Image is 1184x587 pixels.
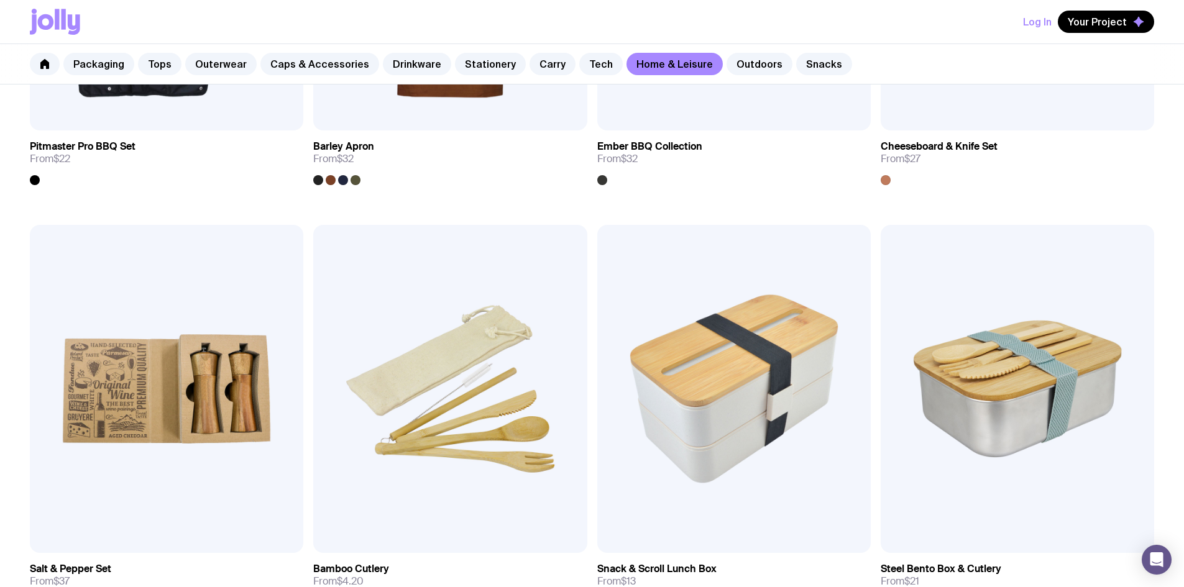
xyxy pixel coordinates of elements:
h3: Bamboo Cutlery [313,563,389,575]
h3: Snack & Scroll Lunch Box [597,563,717,575]
a: Cheeseboard & Knife SetFrom$27 [881,130,1154,185]
a: Barley ApronFrom$32 [313,130,587,185]
span: From [597,153,638,165]
a: Tech [579,53,623,75]
span: $22 [53,152,70,165]
a: Ember BBQ CollectionFrom$32 [597,130,871,185]
a: Snacks [796,53,852,75]
a: Caps & Accessories [260,53,379,75]
a: Carry [530,53,576,75]
a: Tops [138,53,181,75]
span: Your Project [1068,16,1127,28]
h3: Cheeseboard & Knife Set [881,140,998,153]
a: Outerwear [185,53,257,75]
button: Your Project [1058,11,1154,33]
a: Packaging [63,53,134,75]
span: $32 [621,152,638,165]
h3: Salt & Pepper Set [30,563,111,575]
span: From [313,153,354,165]
h3: Pitmaster Pro BBQ Set [30,140,135,153]
h3: Steel Bento Box & Cutlery [881,563,1001,575]
a: Outdoors [727,53,792,75]
span: From [881,153,920,165]
a: Pitmaster Pro BBQ SetFrom$22 [30,130,303,185]
a: Drinkware [383,53,451,75]
span: $32 [337,152,354,165]
a: Stationery [455,53,526,75]
div: Open Intercom Messenger [1142,545,1172,575]
span: From [30,153,70,165]
a: Home & Leisure [626,53,723,75]
span: $27 [904,152,920,165]
button: Log In [1023,11,1052,33]
h3: Ember BBQ Collection [597,140,702,153]
h3: Barley Apron [313,140,374,153]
